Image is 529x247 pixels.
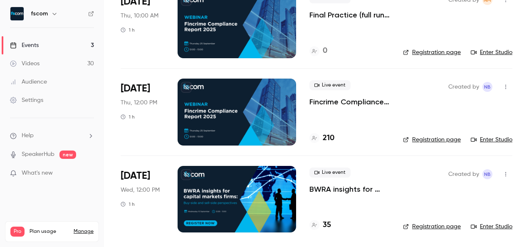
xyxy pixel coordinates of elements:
[448,82,479,92] span: Created by
[121,99,157,107] span: Thu, 12:00 PM
[403,222,461,231] a: Registration page
[121,201,135,207] div: 1 h
[309,220,331,231] a: 35
[121,27,135,33] div: 1 h
[22,131,34,140] span: Help
[484,169,491,179] span: NB
[121,114,135,120] div: 1 h
[403,136,461,144] a: Registration page
[309,133,334,144] a: 210
[309,97,390,107] a: Fincrime Compliance Report 2025
[471,222,512,231] a: Enter Studio
[10,131,94,140] li: help-dropdown-opener
[121,186,160,194] span: Wed, 12:00 PM
[74,228,94,235] a: Manage
[22,169,53,178] span: What's new
[471,48,512,57] a: Enter Studio
[121,166,164,232] div: Oct 8 Wed, 12:00 PM (Europe/London)
[22,150,54,159] a: SpeakerHub
[309,184,390,194] a: BWRA insights for capital markets firms: Buy-side and sell-side perspectives
[482,169,492,179] span: Nicola Bassett
[403,48,461,57] a: Registration page
[10,96,43,104] div: Settings
[121,12,158,20] span: Thu, 10:00 AM
[30,228,69,235] span: Plan usage
[10,78,47,86] div: Audience
[309,80,351,90] span: Live event
[10,7,24,20] img: fscom
[31,10,48,18] h6: fscom
[309,168,351,178] span: Live event
[323,45,327,57] h4: 0
[84,170,94,177] iframe: Noticeable Trigger
[121,169,150,183] span: [DATE]
[323,133,334,144] h4: 210
[10,59,40,68] div: Videos
[59,151,76,159] span: new
[121,82,150,95] span: [DATE]
[323,220,331,231] h4: 35
[448,169,479,179] span: Created by
[482,82,492,92] span: Nicola Bassett
[309,10,390,20] a: Final Practice (full run through): Fincrime Compliance Report 2025
[471,136,512,144] a: Enter Studio
[309,45,327,57] a: 0
[10,227,25,237] span: Pro
[484,82,491,92] span: NB
[121,79,164,145] div: Sep 25 Thu, 12:00 PM (Europe/London)
[10,41,39,49] div: Events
